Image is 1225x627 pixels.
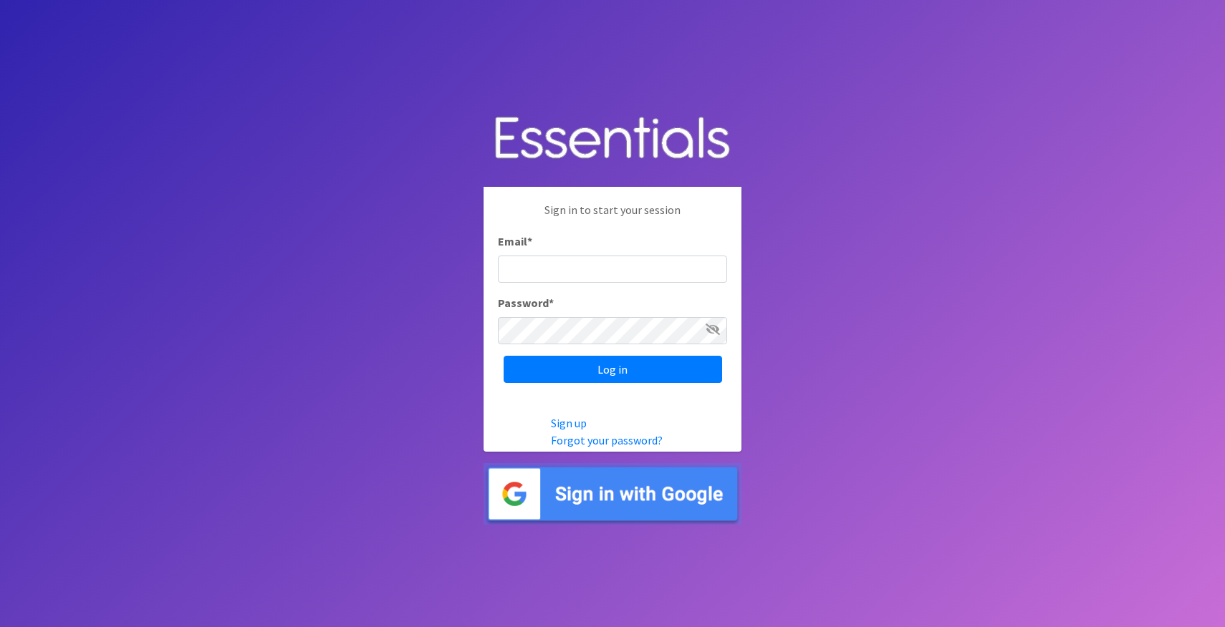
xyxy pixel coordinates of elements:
img: Human Essentials [484,102,741,176]
input: Log in [504,356,722,383]
a: Sign up [551,416,587,430]
label: Password [498,294,554,311]
a: Forgot your password? [551,433,663,447]
img: Sign in with Google [484,463,741,525]
abbr: required [549,296,554,310]
p: Sign in to start your session [498,201,727,233]
abbr: required [527,234,532,248]
label: Email [498,233,532,250]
